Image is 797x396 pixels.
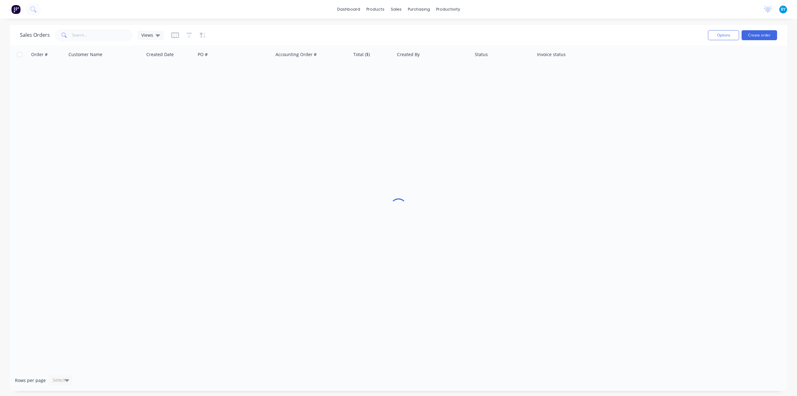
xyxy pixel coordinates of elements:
[353,51,370,58] div: Total ($)
[141,32,153,38] span: Views
[146,51,174,58] div: Created Date
[198,51,208,58] div: PO #
[388,5,405,14] div: sales
[475,51,488,58] div: Status
[72,29,133,41] input: Search...
[363,5,388,14] div: products
[405,5,433,14] div: purchasing
[537,51,566,58] div: Invoice status
[15,377,46,384] span: Rows per page
[781,7,785,12] span: BY
[53,377,69,383] div: Select...
[68,51,102,58] div: Customer Name
[397,51,420,58] div: Created By
[31,51,48,58] div: Order #
[742,30,777,40] button: Create order
[433,5,463,14] div: productivity
[708,30,739,40] button: Options
[276,51,317,58] div: Accounting Order #
[20,32,50,38] h1: Sales Orders
[11,5,21,14] img: Factory
[334,5,363,14] a: dashboard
